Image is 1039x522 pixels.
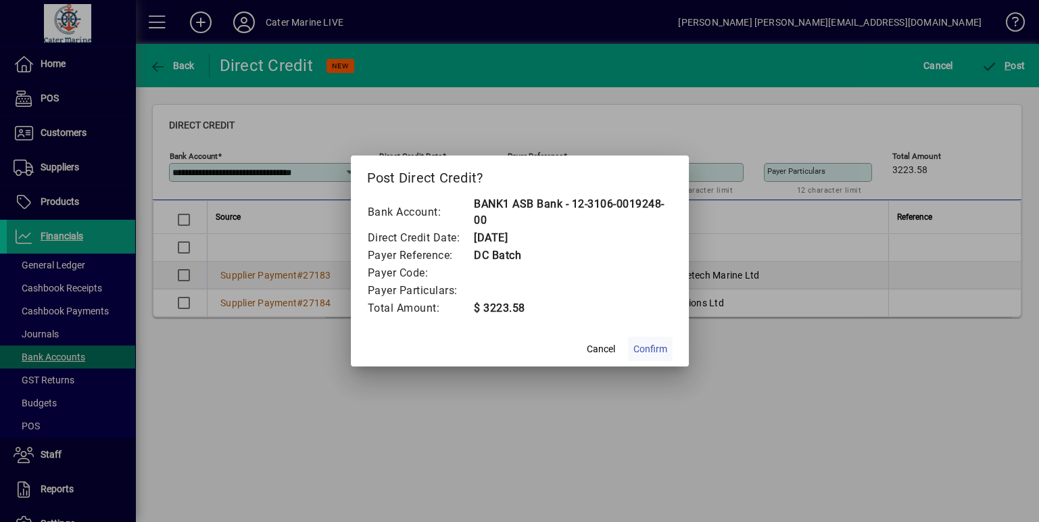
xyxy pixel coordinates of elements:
[473,229,673,247] td: [DATE]
[473,195,673,229] td: BANK1 ASB Bank - 12-3106-0019248-00
[587,342,615,356] span: Cancel
[367,229,474,247] td: Direct Credit Date:
[367,247,474,264] td: Payer Reference:
[367,300,474,317] td: Total Amount:
[351,156,689,195] h2: Post Direct Credit?
[473,247,673,264] td: DC Batch
[367,195,474,229] td: Bank Account:
[367,282,474,300] td: Payer Particulars:
[633,342,667,356] span: Confirm
[579,337,623,361] button: Cancel
[473,300,673,317] td: $ 3223.58
[628,337,673,361] button: Confirm
[367,264,474,282] td: Payer Code:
